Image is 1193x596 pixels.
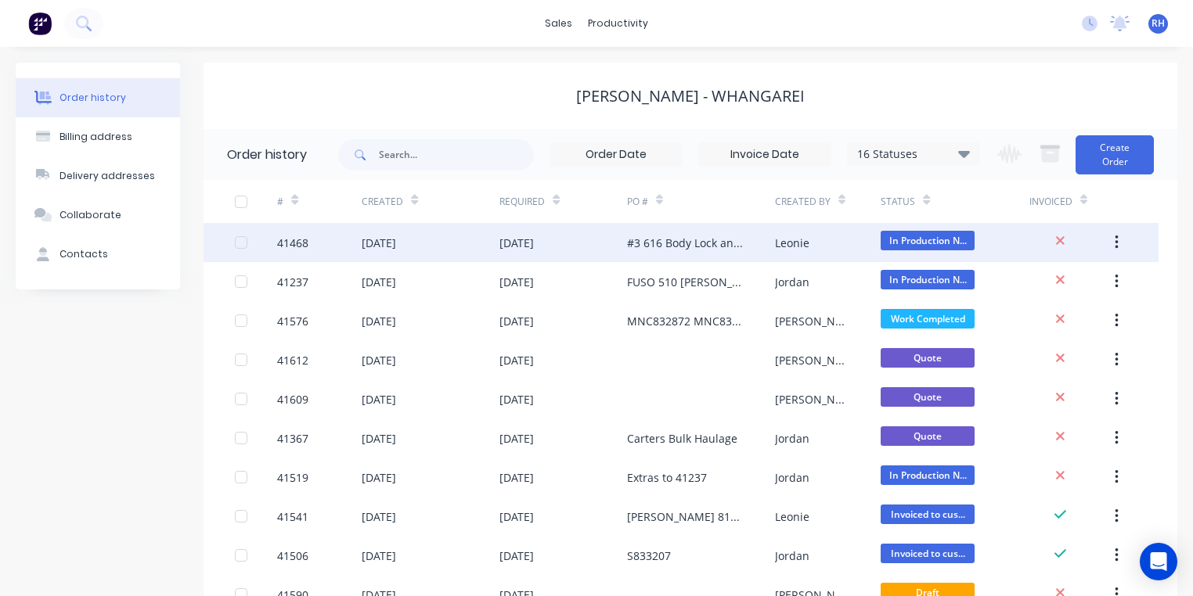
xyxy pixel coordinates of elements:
div: Jordan [775,274,809,290]
span: Invoiced to cus... [881,544,975,563]
div: [DATE] [499,508,534,525]
input: Invoice Date [699,143,831,167]
div: [DATE] [499,313,534,329]
div: Jordan [775,548,809,564]
div: [DATE] [362,274,396,290]
div: [DATE] [499,430,534,447]
div: Jordan [775,469,809,486]
div: [DATE] [499,391,534,408]
div: [DATE] [362,235,396,251]
div: [DATE] [362,469,396,486]
div: # [277,195,283,209]
span: Quote [881,348,975,368]
div: Billing address [59,130,132,144]
div: sales [537,12,580,35]
div: [DATE] [362,548,396,564]
div: [DATE] [362,391,396,408]
div: Jordan [775,430,809,447]
div: FUSO 510 [PERSON_NAME] PO 825751 [627,274,744,290]
button: Contacts [16,235,180,274]
button: Create Order [1076,135,1154,174]
img: Factory [28,12,52,35]
div: 41237 [277,274,308,290]
div: Status [881,180,1029,223]
div: 41609 [277,391,308,408]
div: 41541 [277,508,308,525]
div: Created By [775,195,831,209]
div: PO # [627,180,775,223]
div: [DATE] [362,352,396,368]
div: Carters Bulk Haulage [627,430,737,447]
div: Invoiced [1029,180,1114,223]
div: 41506 [277,548,308,564]
span: Work Completed [881,309,975,329]
div: Required [499,195,545,209]
span: RH [1152,16,1165,31]
div: Created By [775,180,881,223]
div: [DATE] [362,508,396,525]
div: [DATE] [499,235,534,251]
span: In Production N... [881,465,975,485]
button: Delivery addresses [16,156,180,196]
button: Billing address [16,117,180,156]
div: Required [499,180,626,223]
div: 41468 [277,235,308,251]
div: 41367 [277,430,308,447]
div: [PERSON_NAME] [775,313,849,329]
div: MNC832872 MNC832868 [627,313,744,329]
input: Search... [379,139,534,171]
div: Collaborate [59,208,121,222]
div: 41576 [277,313,308,329]
div: #3 616 Body Lock and Load Anchorage - September [627,235,744,251]
input: Order Date [550,143,682,167]
span: In Production N... [881,270,975,289]
div: [DATE] [362,313,396,329]
span: In Production N... [881,231,975,250]
div: [PERSON_NAME] 816 831340 [627,508,744,525]
div: Created [362,180,499,223]
div: [DATE] [362,430,396,447]
div: PO # [627,195,648,209]
div: Leonie [775,508,809,525]
div: Created [362,195,403,209]
div: [PERSON_NAME] [775,391,849,408]
div: Open Intercom Messenger [1140,543,1177,580]
div: 16 Statuses [848,145,979,163]
div: Delivery addresses [59,169,155,183]
div: Contacts [59,247,108,261]
div: Extras to 41237 [627,469,707,486]
div: [PERSON_NAME] [775,352,849,368]
button: Order history [16,78,180,117]
div: [PERSON_NAME] - Whangarei [576,87,805,106]
div: [DATE] [499,469,534,486]
span: Quote [881,387,975,407]
div: productivity [580,12,656,35]
div: [DATE] [499,274,534,290]
div: Invoiced [1029,195,1072,209]
div: Order history [227,145,307,164]
div: Leonie [775,235,809,251]
div: # [277,180,362,223]
div: [DATE] [499,352,534,368]
div: 41612 [277,352,308,368]
div: S833207 [627,548,671,564]
button: Collaborate [16,196,180,235]
div: 41519 [277,469,308,486]
span: Quote [881,426,975,446]
div: Order history [59,91,126,105]
div: [DATE] [499,548,534,564]
span: Invoiced to cus... [881,504,975,524]
div: Status [881,195,915,209]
